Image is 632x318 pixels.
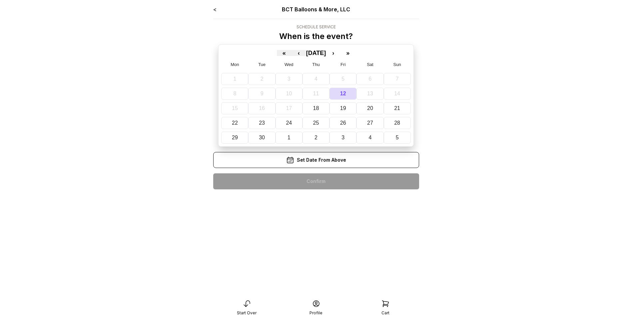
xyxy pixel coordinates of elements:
abbr: October 2, 2025 [315,135,317,140]
a: < [213,6,217,13]
abbr: September 14, 2025 [394,91,400,96]
abbr: September 26, 2025 [340,120,346,126]
button: September 25, 2025 [303,117,329,129]
abbr: September 24, 2025 [286,120,292,126]
abbr: September 30, 2025 [259,135,265,140]
button: September 29, 2025 [221,132,248,144]
button: September 26, 2025 [329,117,356,129]
abbr: September 8, 2025 [233,91,236,96]
abbr: September 10, 2025 [286,91,292,96]
div: Cart [381,310,389,316]
abbr: Tuesday [258,62,266,67]
button: ‹ [292,50,306,56]
button: September 10, 2025 [276,88,303,100]
abbr: September 17, 2025 [286,105,292,111]
button: October 5, 2025 [384,132,411,144]
button: September 13, 2025 [356,88,383,100]
div: Start Over [237,310,257,316]
button: September 23, 2025 [248,117,275,129]
button: September 17, 2025 [276,102,303,114]
button: September 8, 2025 [221,88,248,100]
abbr: September 19, 2025 [340,105,346,111]
div: Schedule Service [279,24,353,30]
abbr: September 28, 2025 [394,120,400,126]
button: September 16, 2025 [248,102,275,114]
abbr: September 5, 2025 [341,76,344,82]
button: September 2, 2025 [248,73,275,85]
div: BCT Balloons & More, LLC [254,5,378,13]
button: October 1, 2025 [276,132,303,144]
abbr: October 3, 2025 [341,135,344,140]
abbr: Friday [340,62,345,67]
abbr: September 12, 2025 [340,91,346,96]
button: September 9, 2025 [248,88,275,100]
div: Set Date From Above [213,152,419,168]
abbr: September 25, 2025 [313,120,319,126]
button: » [340,50,355,56]
abbr: September 13, 2025 [367,91,373,96]
button: September 14, 2025 [384,88,411,100]
button: September 20, 2025 [356,102,383,114]
button: « [277,50,292,56]
abbr: September 6, 2025 [368,76,371,82]
abbr: Thursday [312,62,319,67]
abbr: September 22, 2025 [232,120,238,126]
abbr: September 3, 2025 [288,76,291,82]
abbr: September 15, 2025 [232,105,238,111]
button: [DATE] [306,50,326,56]
abbr: Sunday [393,62,401,67]
div: Profile [310,310,322,316]
abbr: September 2, 2025 [261,76,264,82]
abbr: Monday [231,62,239,67]
abbr: October 1, 2025 [288,135,291,140]
button: September 3, 2025 [276,73,303,85]
button: September 22, 2025 [221,117,248,129]
button: September 21, 2025 [384,102,411,114]
button: September 7, 2025 [384,73,411,85]
button: September 15, 2025 [221,102,248,114]
abbr: September 9, 2025 [261,91,264,96]
p: When is the event? [279,31,353,42]
button: September 1, 2025 [221,73,248,85]
button: September 30, 2025 [248,132,275,144]
abbr: October 4, 2025 [368,135,371,140]
abbr: September 18, 2025 [313,105,319,111]
button: October 2, 2025 [303,132,329,144]
abbr: October 5, 2025 [396,135,399,140]
abbr: September 20, 2025 [367,105,373,111]
button: September 6, 2025 [356,73,383,85]
button: September 4, 2025 [303,73,329,85]
button: September 19, 2025 [329,102,356,114]
abbr: September 27, 2025 [367,120,373,126]
abbr: September 4, 2025 [315,76,317,82]
button: September 24, 2025 [276,117,303,129]
abbr: September 23, 2025 [259,120,265,126]
button: › [326,50,340,56]
abbr: September 21, 2025 [394,105,400,111]
abbr: September 11, 2025 [313,91,319,96]
button: September 12, 2025 [329,88,356,100]
abbr: September 16, 2025 [259,105,265,111]
abbr: Saturday [367,62,373,67]
button: October 4, 2025 [356,132,383,144]
abbr: Wednesday [285,62,294,67]
abbr: September 7, 2025 [396,76,399,82]
button: September 27, 2025 [356,117,383,129]
button: September 18, 2025 [303,102,329,114]
button: October 3, 2025 [329,132,356,144]
button: September 5, 2025 [329,73,356,85]
abbr: September 29, 2025 [232,135,238,140]
abbr: September 1, 2025 [233,76,236,82]
button: September 11, 2025 [303,88,329,100]
button: September 28, 2025 [384,117,411,129]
